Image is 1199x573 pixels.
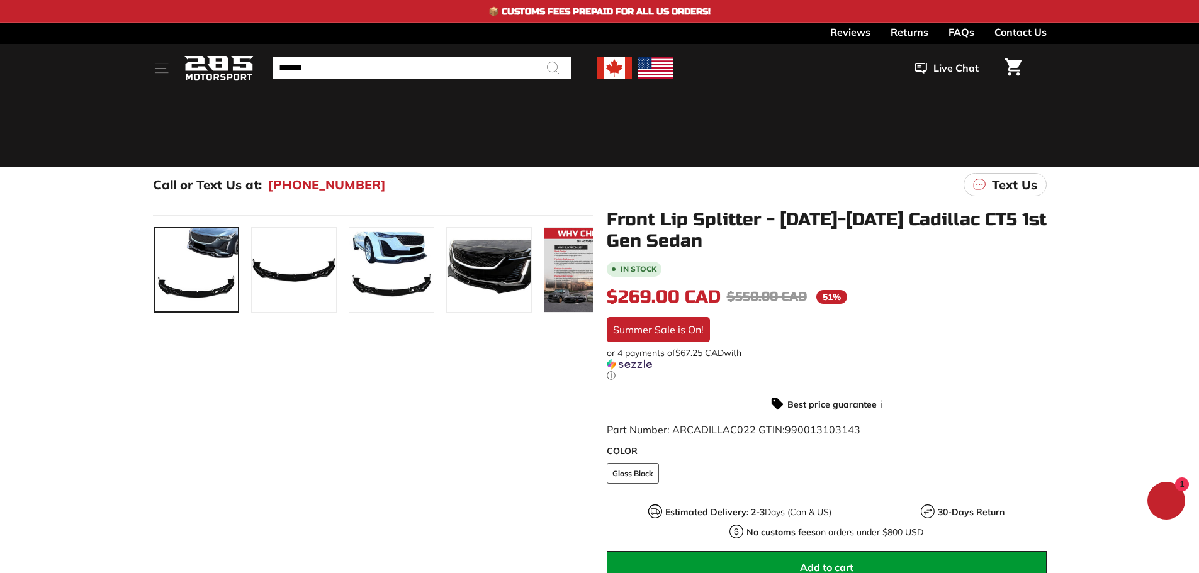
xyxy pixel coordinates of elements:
label: COLOR [607,445,1047,457]
img: Logo_285_Motorsport_areodynamics_components [184,53,254,83]
b: In stock [621,265,656,273]
img: Front Lip Splitter - 2020-2025 Cadillac CT5 1st Gen Sedan [349,227,434,313]
strong: Best price guarantee [787,399,877,410]
p: Text Us [992,177,1037,192]
strong: Estimated Delivery: 2-3 [665,506,765,518]
p: on orders under $800 USD [746,526,923,538]
a: Reviews [830,23,870,42]
span: 51% [816,290,847,304]
input: Search [273,57,571,79]
span: $269.00 CAD [607,286,721,308]
div: or 4 payments of$67.25 CADwithSezzle Click to learn more about Sezzle [607,347,1047,381]
a: Returns [891,23,928,42]
a: [PHONE_NUMBER] [268,177,386,192]
a: Text Us [964,173,1047,196]
button: Live Chat [896,60,997,76]
img: Front Lip Splitter - 2020-2025 Cadillac CT5 1st Gen Sedan [251,227,337,313]
img: Sezzle [607,359,652,370]
span: 990013103143 [785,423,860,436]
div: or 4 payments of with [607,347,1047,381]
h1: Front Lip Splitter - [DATE]-[DATE] Cadillac CT5 1st Gen Sedan [607,209,1047,252]
span: Live Chat [933,61,979,75]
a: cadillac ct5 2020 [154,227,240,313]
span: i [880,398,882,410]
span: $550.00 CAD [727,289,807,304]
div: Summer Sale is On! [607,317,710,342]
p: Days (Can & US) [665,506,831,518]
div: Click to learn more about Sezzle [607,370,1047,381]
a: Contact Us [994,23,1047,42]
strong: No customs fees [746,526,816,538]
span: $67.25 CAD [675,347,724,359]
span: Part Number: ARCADILLAC022 GTIN: [607,423,860,436]
img: Front Lip Splitter - 2020-2025 Cadillac CT5 1st Gen Sedan [446,227,532,313]
img: Front Lip Splitter - 2020-2025 Cadillac CT5 1st Gen Sedan [544,227,629,313]
strong: 30-Days Return [938,506,1005,518]
a: Cart [997,48,1029,89]
p: Call or Text Us at: [153,177,262,192]
inbox-online-store-chat: Shopify online store chat [1144,482,1189,523]
h4: 📦 Customs Fees Prepaid for All US Orders! [488,6,711,17]
a: FAQs [949,23,974,42]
